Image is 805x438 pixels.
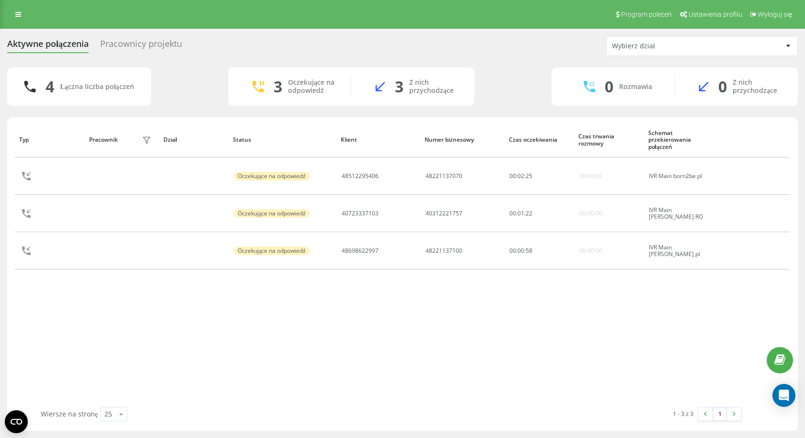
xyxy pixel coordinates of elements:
[578,133,639,147] div: Czas trwania rozmowy
[89,136,118,143] div: Pracownik
[234,247,310,255] div: Oczekujące na odpowiedź
[46,78,54,96] div: 4
[41,409,98,418] span: Wiersze na stronę
[517,172,524,180] span: 02
[612,42,726,50] div: Wybierz dział
[605,78,613,96] div: 0
[772,384,795,407] div: Open Intercom Messenger
[60,83,134,91] div: Łączna liczba połączeń
[233,136,332,143] div: Status
[409,79,460,95] div: Z nich przychodzące
[425,136,499,143] div: Numer biznesowy
[509,173,532,180] div: : :
[288,79,336,95] div: Oczekujące na odpowiedź
[526,247,532,255] span: 58
[425,173,462,180] div: 48221137070
[733,79,783,95] div: Z nich przychodzące
[649,244,715,258] div: IVR Main [PERSON_NAME] pl
[526,209,532,217] span: 22
[673,409,693,418] div: 1 - 3 z 3
[579,210,602,217] div: 00:00:00
[100,39,182,54] div: Pracownicy projektu
[234,172,310,180] div: Oczekujące na odpowiedź
[274,78,282,96] div: 3
[713,407,727,421] a: 1
[579,173,602,180] div: 00:00:00
[649,173,715,180] div: IVR Main born2be pl
[234,209,310,218] div: Oczekujące na odpowiedź
[395,78,403,96] div: 3
[342,173,379,180] div: 48512295406
[509,209,516,217] span: 00
[648,130,716,150] div: Schemat przekierowania połączeń
[104,409,112,419] div: 25
[163,136,224,143] div: Dział
[649,207,715,221] div: IVR Main [PERSON_NAME] RO
[19,136,80,143] div: Typ
[509,247,516,255] span: 00
[517,247,524,255] span: 00
[5,410,28,433] button: Open CMP widget
[689,11,742,18] span: Ustawienia profilu
[342,247,379,254] div: 48698622997
[7,39,89,54] div: Aktywne połączenia
[619,83,652,91] div: Rozmawia
[341,136,415,143] div: Klient
[579,247,602,254] div: 00:00:00
[758,11,792,18] span: Wyloguj się
[425,210,462,217] div: 40312221757
[342,210,379,217] div: 40723337103
[509,210,532,217] div: : :
[509,247,532,254] div: : :
[425,247,462,254] div: 48221137100
[621,11,672,18] span: Program poleceń
[526,172,532,180] span: 25
[509,136,570,143] div: Czas oczekiwania
[718,78,727,96] div: 0
[509,172,516,180] span: 00
[517,209,524,217] span: 01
